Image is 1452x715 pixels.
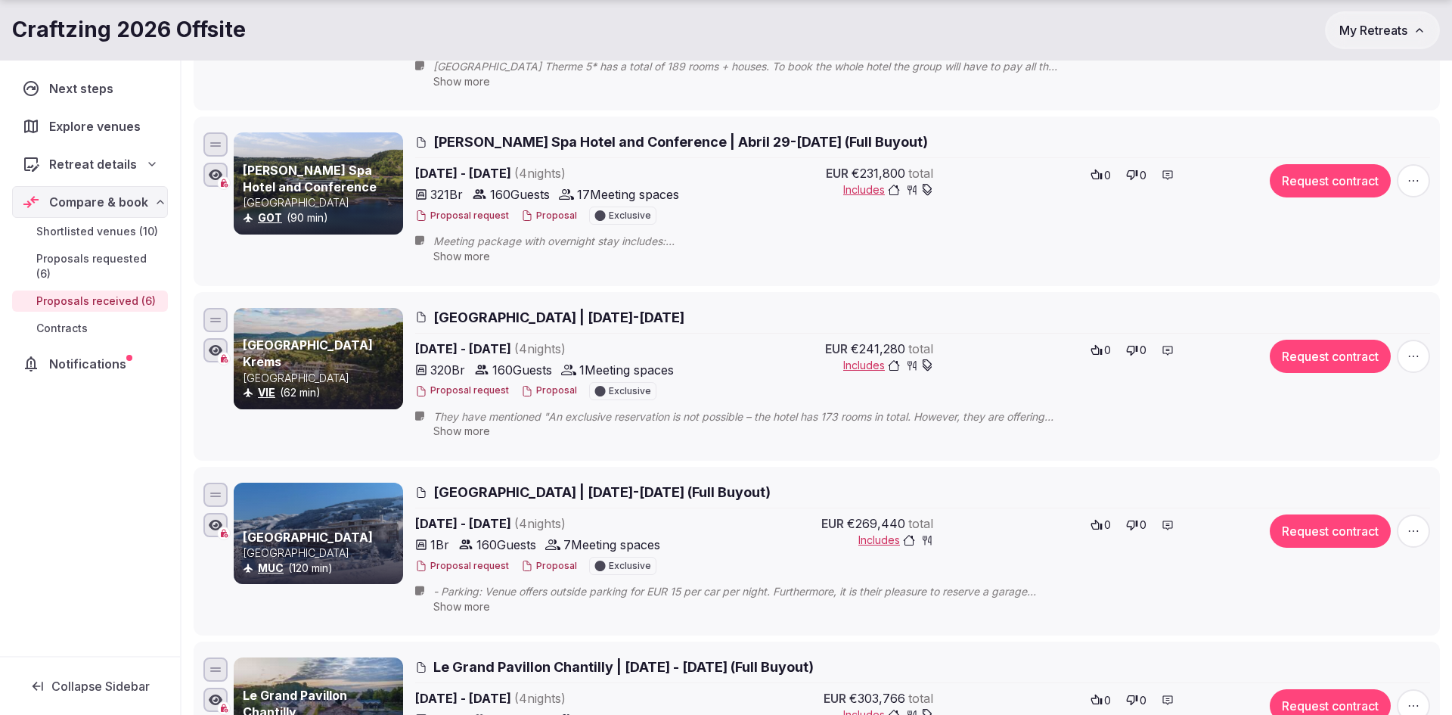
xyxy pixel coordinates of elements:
[1339,23,1407,38] span: My Retreats
[514,341,566,356] span: ( 4 night s )
[12,248,168,284] a: Proposals requested (6)
[1122,340,1151,361] button: 0
[49,117,147,135] span: Explore venues
[826,164,849,182] span: EUR
[36,251,162,281] span: Proposals requested (6)
[1086,689,1115,710] button: 0
[49,355,132,373] span: Notifications
[1140,343,1146,358] span: 0
[36,321,88,336] span: Contracts
[824,689,846,707] span: EUR
[908,689,933,707] span: total
[433,600,490,613] span: Show more
[433,308,684,327] span: [GEOGRAPHIC_DATA] | [DATE]-[DATE]
[1140,168,1146,183] span: 0
[1104,518,1111,533] span: 0
[843,182,933,197] button: Includes
[521,384,577,397] button: Proposal
[51,679,150,694] span: Collapse Sidebar
[1122,689,1151,710] button: 0
[514,166,566,181] span: ( 4 night s )
[243,561,400,576] div: (120 min)
[476,536,536,554] span: 160 Guests
[563,536,660,554] span: 7 Meeting spaces
[1270,514,1391,548] button: Request contract
[1270,340,1391,373] button: Request contract
[433,250,490,263] span: Show more
[490,185,550,204] span: 160 Guests
[1270,164,1391,197] button: Request contract
[12,318,168,339] a: Contracts
[415,384,509,397] button: Proposal request
[243,210,400,225] div: (90 min)
[521,210,577,222] button: Proposal
[415,164,681,182] span: [DATE] - [DATE]
[243,371,400,386] p: [GEOGRAPHIC_DATA]
[858,533,933,548] button: Includes
[12,670,168,703] button: Collapse Sidebar
[1104,693,1111,708] span: 0
[1140,518,1146,533] span: 0
[415,340,681,358] span: [DATE] - [DATE]
[847,514,905,533] span: €269,440
[12,73,168,104] a: Next steps
[851,340,905,358] span: €241,280
[908,340,933,358] span: total
[433,584,1093,599] span: - Parking: Venue offers outside parking for EUR 15 per car per night. Furthermore, it is their pl...
[821,514,844,533] span: EUR
[415,689,681,707] span: [DATE] - [DATE]
[49,155,137,173] span: Retreat details
[852,164,905,182] span: €231,800
[243,546,400,561] p: [GEOGRAPHIC_DATA]
[433,657,814,676] span: Le Grand Pavillon Chantilly | [DATE] - [DATE] (Full Buyout)
[609,387,651,396] span: Exclusive
[609,211,651,220] span: Exclusive
[492,361,552,379] span: 160 Guests
[1104,343,1111,358] span: 0
[433,424,490,437] span: Show more
[514,691,566,706] span: ( 4 night s )
[521,560,577,573] button: Proposal
[825,340,848,358] span: EUR
[433,409,1093,424] span: They have mentioned "An exclusive reservation is not possible – the hotel has 173 rooms in total....
[12,291,168,312] a: Proposals received (6)
[1086,514,1115,536] button: 0
[243,195,400,210] p: [GEOGRAPHIC_DATA]
[1122,514,1151,536] button: 0
[243,337,373,369] a: [GEOGRAPHIC_DATA] Krems
[415,560,509,573] button: Proposal request
[908,514,933,533] span: total
[12,348,168,380] a: Notifications
[1086,340,1115,361] button: 0
[258,385,275,400] button: VIE
[579,361,674,379] span: 1 Meeting spaces
[1140,693,1146,708] span: 0
[433,234,1093,249] span: Meeting package with overnight stay includes: -Free access to our great Spa with warm pools and F...
[1122,164,1151,185] button: 0
[514,516,566,531] span: ( 4 night s )
[430,185,463,204] span: 321 Br
[258,211,282,224] a: GOT
[36,294,156,309] span: Proposals received (6)
[36,224,158,239] span: Shortlisted venues (10)
[1104,168,1111,183] span: 0
[49,193,148,211] span: Compare & book
[12,221,168,242] a: Shortlisted venues (10)
[843,358,933,373] button: Includes
[12,15,246,45] h1: Craftzing 2026 Offsite
[49,79,119,98] span: Next steps
[258,561,284,576] button: MUC
[1325,11,1440,49] button: My Retreats
[1086,164,1115,185] button: 0
[609,561,651,570] span: Exclusive
[415,210,509,222] button: Proposal request
[849,689,905,707] span: €303,766
[577,185,679,204] span: 17 Meeting spaces
[433,132,928,151] span: [PERSON_NAME] Spa Hotel and Conference | Abril 29-[DATE] (Full Buyout)
[430,361,465,379] span: 320 Br
[258,210,282,225] button: GOT
[433,59,1093,74] span: [GEOGRAPHIC_DATA] Therme 5* has a total of 189 rooms + houses. To book the whole hotel the group ...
